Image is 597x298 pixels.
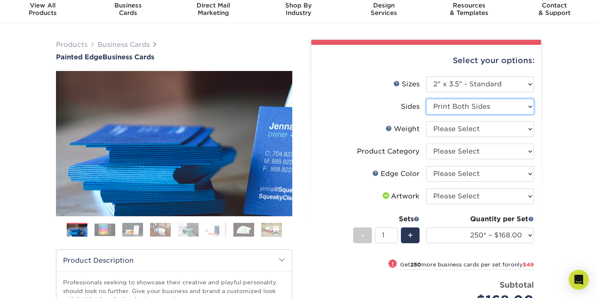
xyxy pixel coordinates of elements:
img: Business Cards 05 [178,222,199,237]
span: + [408,229,413,242]
div: Marketing [170,2,256,17]
div: Sides [401,102,420,112]
a: Painted EdgeBusiness Cards [56,53,292,61]
span: $49 [523,261,534,268]
div: Weight [386,124,420,134]
span: only [511,261,534,268]
span: Painted Edge [56,53,102,61]
div: & Templates [427,2,512,17]
div: Cards [85,2,171,17]
div: Product Category [357,147,420,156]
div: Sets [353,214,420,224]
span: ! [392,260,394,269]
strong: Subtotal [500,280,534,289]
img: Business Cards 01 [67,220,87,241]
span: Business [85,2,171,9]
span: Contact [512,2,597,9]
img: Business Cards 02 [95,223,115,236]
div: Quantity per Set [426,214,534,224]
a: Products [56,41,87,49]
div: & Support [512,2,597,17]
img: Business Cards 04 [150,222,171,237]
img: Painted Edge 01 [56,25,292,262]
span: Shop By [256,2,341,9]
img: Business Cards 03 [122,222,143,237]
img: Business Cards 06 [206,222,226,237]
div: Open Intercom Messenger [569,270,589,290]
span: Resources [427,2,512,9]
strong: 250 [410,261,421,268]
span: Direct Mail [170,2,256,9]
div: Industry [256,2,341,17]
small: Get more business cards per set for [400,261,534,270]
span: Design [341,2,427,9]
div: Sizes [393,79,420,89]
img: Business Cards 08 [261,222,282,237]
a: Business Cards [97,41,150,49]
h1: Business Cards [56,53,292,61]
span: - [361,229,364,242]
div: Artwork [381,191,420,201]
img: Business Cards 07 [233,222,254,237]
h2: Product Description [56,250,292,271]
div: Edge Color [372,169,420,179]
div: Select your options: [318,45,534,76]
div: Services [341,2,427,17]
